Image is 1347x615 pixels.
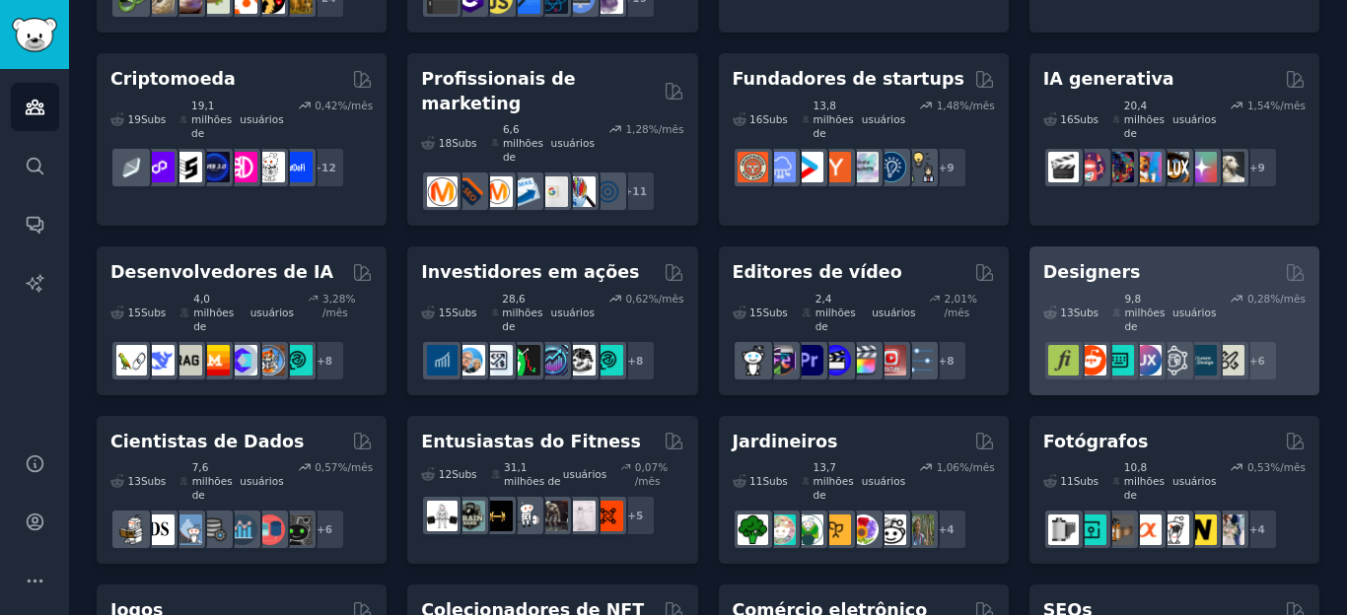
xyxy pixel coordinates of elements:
[565,345,596,376] img: swing trading
[793,345,823,376] img: estreia
[421,69,575,113] font: Profissionais de marketing
[765,345,796,376] img: editores
[1074,307,1099,318] font: Subs
[1258,355,1265,367] font: 6
[128,475,141,487] font: 13
[947,523,954,535] font: 4
[1048,345,1079,376] img: tipografia
[455,176,485,207] img: bigseo
[649,293,684,305] font: %/mês
[876,514,906,545] img: Jardinagem Urbana
[452,307,476,318] font: Subs
[141,307,166,318] font: Subs
[762,475,787,487] font: Subs
[193,293,234,332] font: 4,0 milhões de
[317,523,325,535] font: +
[510,345,540,376] img: Negociação
[1124,461,1165,501] font: 10,8 milhões de
[240,475,283,487] font: usuários
[1074,475,1099,487] font: Subs
[227,152,257,182] img: defiblockchain
[199,152,230,182] img: web3
[632,185,647,197] font: 11
[903,345,934,376] img: pós-produção
[227,514,257,545] img: analítica
[1258,523,1265,535] font: 4
[1103,514,1134,545] img: Comunidade Analógica
[1043,262,1141,282] font: Designers
[1060,307,1073,318] font: 13
[1214,152,1244,182] img: Cabine dos Sonhos
[551,137,595,149] font: usuários
[1060,475,1073,487] font: 11
[738,345,768,376] img: GoPro
[1249,162,1258,173] font: +
[482,501,513,531] img: dar certo
[199,514,230,545] img: engenharia de dados
[254,514,285,545] img: conjuntos de dados
[749,475,762,487] font: 11
[862,475,905,487] font: usuários
[820,514,851,545] img: Jardinagem no Reino Unido
[1076,345,1106,376] img: design de logotipo
[1159,514,1189,545] img: cânone
[116,514,147,545] img: Aprendizado de máquina
[593,501,623,531] img: treinamento pessoal
[172,345,202,376] img: Trapo
[959,100,995,111] font: %/mês
[733,262,902,282] font: Editores de vídeo
[439,137,452,149] font: 18
[1076,152,1106,182] img: dalle2
[317,355,325,367] font: +
[282,345,313,376] img: Sociedade de Desenvolvedores de IA
[593,176,623,207] img: Marketing Online
[1270,293,1306,305] font: %/mês
[227,345,257,376] img: OpenSourceAI
[625,293,648,305] font: 0,62
[172,514,202,545] img: estatísticas
[1131,514,1162,545] img: SonyAlpha
[1076,514,1106,545] img: fotografia de rua
[315,461,337,473] font: 0,57
[1159,152,1189,182] img: FluxAI
[315,100,337,111] font: 0,42
[944,293,976,318] font: % /mês
[749,113,762,125] font: 16
[848,152,879,182] img: indiehackers
[876,152,906,182] img: Empreendedorismo
[793,152,823,182] img: comece
[938,355,947,367] font: +
[1186,152,1217,182] img: starryai
[551,307,595,318] font: usuários
[1258,162,1265,173] font: 9
[820,152,851,182] img: ycombinator
[848,514,879,545] img: flores
[110,432,304,451] font: Cientistas de Dados
[635,461,658,473] font: 0,07
[1214,514,1244,545] img: Fotografia de casamento
[947,162,954,173] font: 9
[503,123,543,163] font: 6,6 milhões de
[240,113,283,125] font: usuários
[421,432,641,451] font: Entusiastas do Fitness
[199,345,230,376] img: MistralAI
[872,307,915,318] font: usuários
[116,345,147,376] img: LangChain
[636,510,643,521] font: 5
[1043,69,1174,89] font: IA generativa
[110,262,333,282] font: Desenvolvedores de IA
[903,514,934,545] img: JardineirosMundo
[510,501,540,531] img: sala de musculação
[938,162,947,173] font: +
[510,176,540,207] img: Marketing por e-mail
[738,514,768,545] img: horticultura
[1043,432,1149,451] font: Fotógrafos
[937,461,959,473] font: 1,06
[947,355,954,367] font: 8
[959,461,995,473] font: %/mês
[439,468,452,480] font: 12
[649,123,684,135] font: %/mês
[625,123,648,135] font: 1,28
[144,152,175,182] img: 0xPolígono
[338,100,374,111] font: %/mês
